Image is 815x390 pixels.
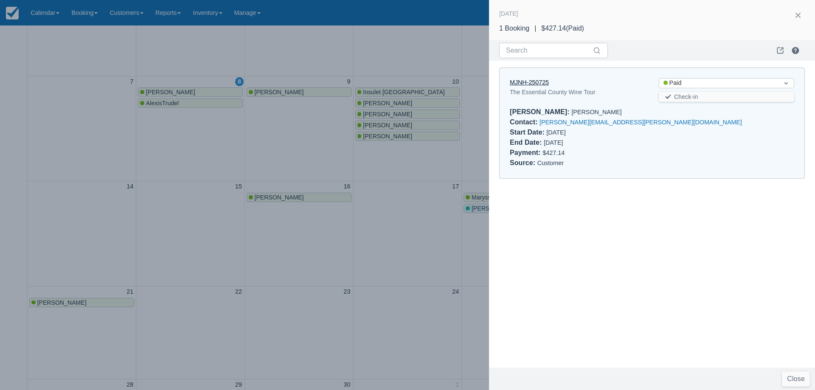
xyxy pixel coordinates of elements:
[659,92,794,102] button: Check-in
[510,159,537,166] div: Source :
[510,149,542,156] div: Payment :
[782,371,810,387] button: Close
[499,23,529,34] div: 1 Booking
[510,87,645,97] div: The Essential County Wine Tour
[510,158,794,168] div: Customer
[510,137,645,148] div: [DATE]
[499,8,518,19] div: [DATE]
[510,79,549,86] a: MJNH-250725
[510,107,794,117] div: [PERSON_NAME]
[540,119,742,126] a: [PERSON_NAME][EMAIL_ADDRESS][PERSON_NAME][DOMAIN_NAME]
[510,129,546,136] div: Start Date :
[663,79,774,88] div: Paid
[510,127,645,137] div: [DATE]
[529,23,541,34] div: |
[541,23,584,34] div: $427.14 ( Paid )
[510,139,544,146] div: End Date :
[510,148,794,158] div: $427.14
[782,79,790,87] span: Dropdown icon
[506,43,591,58] input: Search
[510,108,571,115] div: [PERSON_NAME] :
[510,118,540,126] div: Contact :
